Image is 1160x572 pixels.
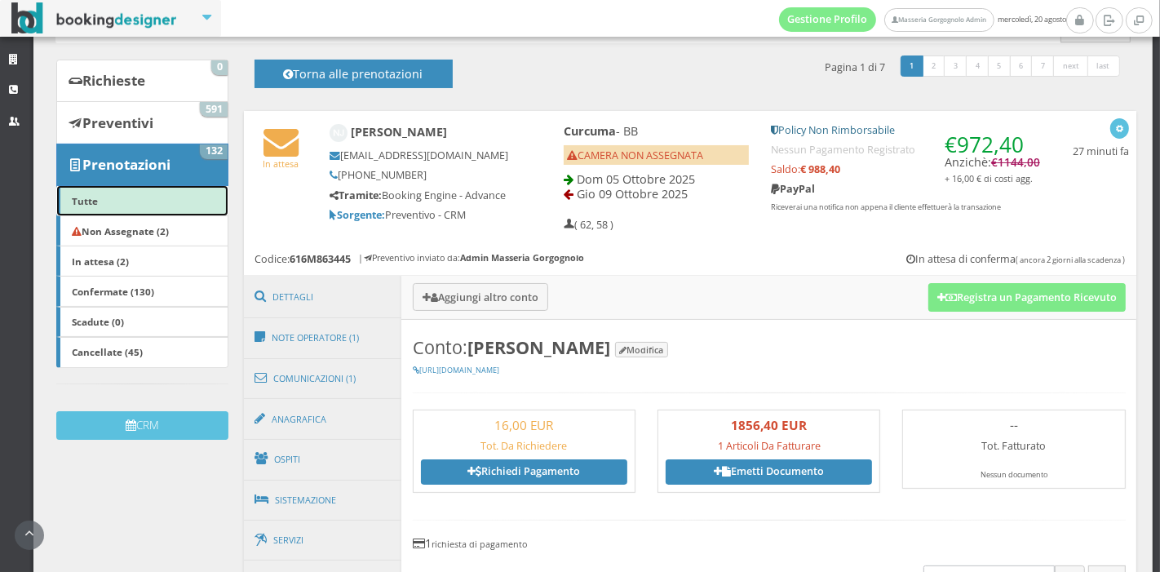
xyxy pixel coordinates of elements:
[72,194,98,207] b: Tutte
[771,202,1040,213] p: Riceverai una notifica non appena il cliente effettuerà la transazione
[998,155,1040,170] span: 1144,00
[56,185,228,216] a: Tutte
[244,520,402,561] a: Servizi
[72,285,154,298] b: Confermate (130)
[800,162,840,176] strong: € 988,40
[330,208,385,222] b: Sorgente:
[56,307,228,338] a: Scadute (0)
[910,470,1117,481] div: Nessun documento
[244,317,402,359] a: Note Operatore (1)
[945,172,1033,184] small: + 16,00 € di costi agg.
[244,357,402,400] a: Comunicazioni (1)
[1010,55,1034,77] a: 6
[82,113,153,132] b: Preventivi
[910,440,1117,452] h5: Tot. Fatturato
[966,55,990,77] a: 4
[244,398,402,441] a: Anagrafica
[211,60,228,75] span: 0
[957,130,1024,159] span: 972,40
[779,7,1066,32] span: mercoledì, 20 agosto
[826,61,886,73] h5: Pagina 1 di 7
[330,188,382,202] b: Tramite:
[564,123,616,139] b: Curcuma
[72,224,169,237] b: Non Assegnate (2)
[928,283,1126,311] button: Registra un Pagamento Ricevuto
[901,55,924,77] a: 1
[56,337,228,368] a: Cancellate (45)
[330,169,509,181] h5: [PHONE_NUMBER]
[467,335,610,359] b: [PERSON_NAME]
[255,253,351,265] h5: Codice:
[244,479,402,521] a: Sistemazione
[1073,145,1129,157] h5: 27 minuti fa
[56,276,228,307] a: Confermate (130)
[56,246,228,277] a: In attesa (2)
[244,438,402,481] a: Ospiti
[290,252,351,266] b: 616M863445
[731,417,807,433] b: 1856,40 EUR
[358,253,584,264] h6: | Preventivo inviato da:
[200,144,228,159] span: 132
[56,215,228,246] a: Non Assegnate (2)
[200,102,228,117] span: 591
[944,55,967,77] a: 3
[413,536,1126,550] h4: 1
[263,144,299,170] a: In attesa
[56,60,228,102] a: Richieste 0
[421,418,627,432] h3: 16,00 EUR
[779,7,877,32] a: Gestione Profilo
[72,315,124,328] b: Scadute (0)
[56,144,228,186] a: Prenotazioni 132
[771,124,1040,136] h5: Policy Non Rimborsabile
[666,459,872,484] a: Emetti Documento
[330,149,509,162] h5: [EMAIL_ADDRESS][DOMAIN_NAME]
[460,251,584,264] b: Admin Masseria Gorgognolo
[1087,55,1120,77] a: last
[615,342,668,357] button: Modifica
[771,144,1040,156] h5: Nessun Pagamento Registrato
[577,186,688,202] span: Gio 09 Ottobre 2025
[72,345,143,358] b: Cancellate (45)
[1053,55,1089,77] a: next
[666,440,872,452] h5: 1 Articoli Da Fatturare
[330,209,509,221] h5: Preventivo - CRM
[945,124,1040,184] h4: Anzichè:
[56,411,228,440] button: CRM
[564,124,750,138] h4: - BB
[771,163,1040,175] h5: Saldo:
[413,365,499,375] a: [URL][DOMAIN_NAME]
[330,189,509,202] h5: Booking Engine - Advance
[906,253,1126,265] h5: In attesa di conferma
[577,171,695,187] span: Dom 05 Ottobre 2025
[988,55,1012,77] a: 5
[567,149,703,162] span: CAMERA NON ASSEGNATA
[82,155,170,174] b: Prenotazioni
[244,276,402,318] a: Dettagli
[421,440,627,452] h5: Tot. Da Richiedere
[991,155,1040,170] span: €
[922,55,945,77] a: 2
[1031,55,1055,77] a: 7
[330,124,348,143] img: Nikolaj Jonassen
[1016,255,1126,265] small: ( ancora 2 giorni alla scadenza )
[945,130,1024,159] span: €
[351,124,447,140] b: [PERSON_NAME]
[910,418,1117,432] h3: --
[884,8,994,32] a: Masseria Gorgognolo Admin
[432,538,527,550] small: richiesta di pagamento
[771,182,815,196] b: PayPal
[11,2,177,34] img: BookingDesigner.com
[272,67,434,92] h4: Torna alle prenotazioni
[413,337,1126,358] h3: Conto:
[56,101,228,144] a: Preventivi 591
[413,283,548,310] button: Aggiungi altro conto
[72,255,129,268] b: In attesa (2)
[421,459,627,484] a: Richiedi Pagamento
[82,71,145,90] b: Richieste
[564,219,613,231] h5: ( 62, 58 )
[255,60,453,88] button: Torna alle prenotazioni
